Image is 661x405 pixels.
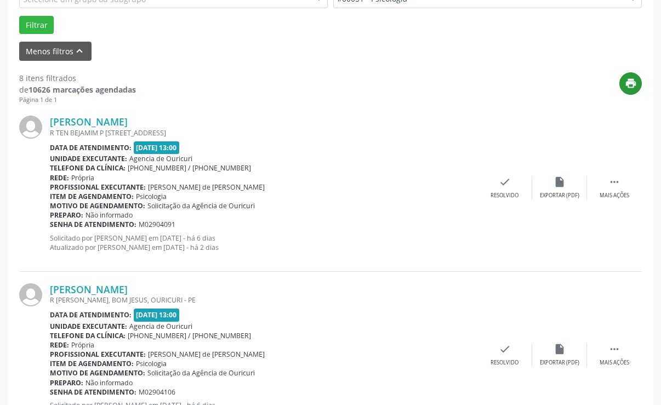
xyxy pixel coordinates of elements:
[499,343,511,355] i: check
[71,173,94,182] span: Própria
[619,72,642,95] button: print
[136,192,167,201] span: Psicologia
[19,42,92,61] button: Menos filtroskeyboard_arrow_up
[134,309,180,321] span: [DATE] 13:00
[129,322,192,331] span: Agencia de Ouricuri
[50,378,83,387] b: Preparo:
[29,84,136,95] strong: 10626 marcações agendadas
[50,210,83,220] b: Preparo:
[86,210,133,220] span: Não informado
[608,343,620,355] i: 
[50,220,136,229] b: Senha de atendimento:
[50,340,69,350] b: Rede:
[50,182,146,192] b: Profissional executante:
[625,77,637,89] i: print
[608,176,620,188] i: 
[86,378,133,387] span: Não informado
[50,283,128,295] a: [PERSON_NAME]
[139,220,175,229] span: M02904091
[19,116,42,139] img: img
[50,359,134,368] b: Item de agendamento:
[50,201,145,210] b: Motivo de agendamento:
[50,173,69,182] b: Rede:
[50,154,127,163] b: Unidade executante:
[50,350,146,359] b: Profissional executante:
[129,154,192,163] span: Agencia de Ouricuri
[540,192,579,199] div: Exportar (PDF)
[136,359,167,368] span: Psicologia
[50,368,145,378] b: Motivo de agendamento:
[147,368,255,378] span: Solicitação da Agência de Ouricuri
[499,176,511,188] i: check
[128,331,251,340] span: [PHONE_NUMBER] / [PHONE_NUMBER]
[600,192,629,199] div: Mais ações
[19,95,136,105] div: Página 1 de 1
[50,143,132,152] b: Data de atendimento:
[50,116,128,128] a: [PERSON_NAME]
[19,84,136,95] div: de
[134,141,180,154] span: [DATE] 13:00
[50,192,134,201] b: Item de agendamento:
[540,359,579,367] div: Exportar (PDF)
[491,192,518,199] div: Resolvido
[19,16,54,35] button: Filtrar
[554,343,566,355] i: insert_drive_file
[50,331,126,340] b: Telefone da clínica:
[50,295,477,305] div: R [PERSON_NAME], BOM JESUS, OURICURI - PE
[50,387,136,397] b: Senha de atendimento:
[50,233,477,252] p: Solicitado por [PERSON_NAME] em [DATE] - há 6 dias Atualizado por [PERSON_NAME] em [DATE] - há 2 ...
[50,163,126,173] b: Telefone da clínica:
[71,340,94,350] span: Própria
[148,182,265,192] span: [PERSON_NAME] de [PERSON_NAME]
[50,310,132,320] b: Data de atendimento:
[19,72,136,84] div: 8 itens filtrados
[73,45,86,57] i: keyboard_arrow_up
[147,201,255,210] span: Solicitação da Agência de Ouricuri
[554,176,566,188] i: insert_drive_file
[600,359,629,367] div: Mais ações
[491,359,518,367] div: Resolvido
[50,322,127,331] b: Unidade executante:
[50,128,477,138] div: R TEN BEJAMIM P [STREET_ADDRESS]
[19,283,42,306] img: img
[148,350,265,359] span: [PERSON_NAME] de [PERSON_NAME]
[139,387,175,397] span: M02904106
[128,163,251,173] span: [PHONE_NUMBER] / [PHONE_NUMBER]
